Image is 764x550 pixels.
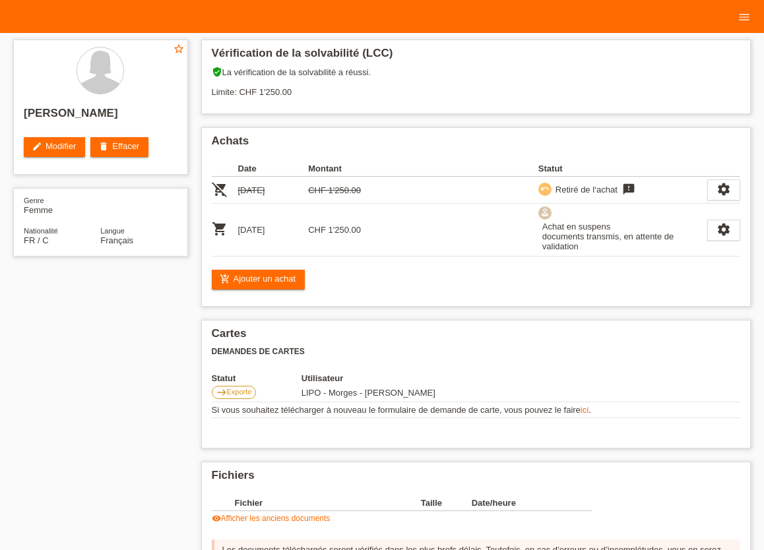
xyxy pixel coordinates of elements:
span: Langue [100,227,125,235]
h2: Fichiers [212,469,741,489]
a: visibilityAfficher les anciens documents [212,514,331,523]
div: Achat en suspens documents transmis, en attente de validation [538,220,707,253]
th: Utilisateur [302,373,513,383]
span: Genre [24,197,44,204]
th: Date/heure [472,495,573,511]
i: feedback [621,183,637,196]
h2: Achats [212,135,741,154]
i: verified_user [212,67,222,77]
td: [DATE] [238,204,309,257]
h2: Cartes [212,327,741,347]
th: Fichier [235,495,421,511]
i: menu [738,11,751,24]
span: 09.08.2025 [302,388,435,398]
th: Date [238,161,309,177]
i: edit [32,141,42,152]
i: star_border [173,43,185,55]
i: approval [540,208,550,217]
a: ici [581,405,589,415]
span: Français [100,235,133,245]
div: Femme [24,195,100,215]
i: settings [716,222,731,237]
i: delete [98,141,109,152]
th: Statut [212,373,302,383]
i: visibility [212,514,221,523]
a: add_shopping_cartAjouter un achat [212,270,305,290]
span: Exporte [227,388,252,396]
th: Taille [421,495,472,511]
th: Montant [308,161,379,177]
a: menu [731,13,757,20]
td: CHF 1'250.00 [308,177,379,204]
div: La vérification de la solvabilité a réussi. Limite: CHF 1'250.00 [212,67,741,107]
h3: Demandes de cartes [212,347,741,357]
i: POSP00026778 [212,221,228,237]
a: deleteEffacer [90,137,148,157]
i: undo [540,184,550,193]
a: editModifier [24,137,85,157]
span: Nationalité [24,227,58,235]
td: Si vous souhaitez télécharger à nouveau le formulaire de demande de carte, vous pouvez le faire . [212,402,741,418]
a: star_border [173,43,185,57]
i: east [216,387,227,398]
td: CHF 1'250.00 [308,204,379,257]
td: [DATE] [238,177,309,204]
i: add_shopping_cart [220,274,230,284]
span: France / C / 02.07.2007 [24,235,49,245]
i: settings [716,182,731,197]
th: Statut [538,161,707,177]
i: POSP00025947 [212,181,228,197]
div: Retiré de l‘achat [552,183,618,197]
h2: [PERSON_NAME] [24,107,177,127]
h2: Vérification de la solvabilité (LCC) [212,47,741,67]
